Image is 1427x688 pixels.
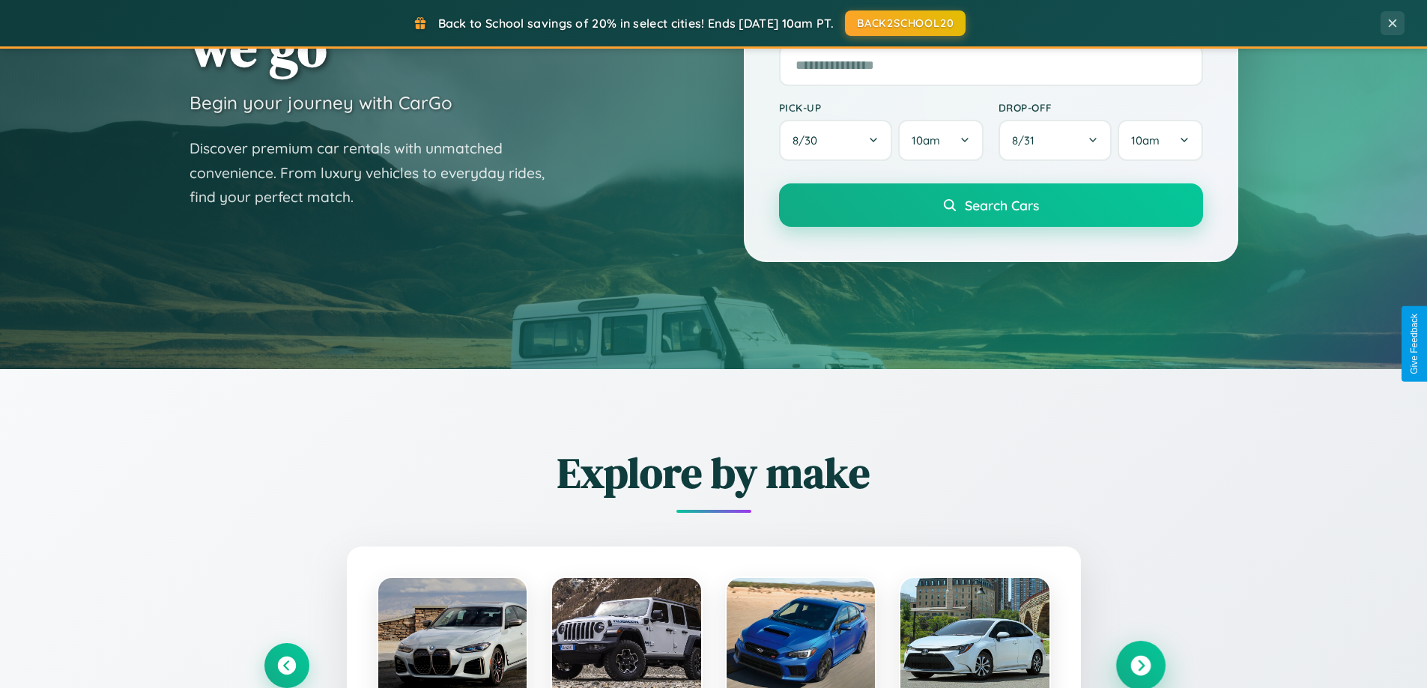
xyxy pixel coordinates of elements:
span: Back to School savings of 20% in select cities! Ends [DATE] 10am PT. [438,16,834,31]
span: 10am [912,133,940,147]
span: Search Cars [965,197,1039,213]
span: 8 / 30 [793,133,825,147]
span: 10am [1131,133,1160,147]
button: BACK2SCHOOL20 [845,10,966,36]
button: 8/31 [999,120,1112,161]
h2: Explore by make [264,444,1163,502]
button: Search Cars [779,183,1203,227]
p: Discover premium car rentals with unmatched convenience. From luxury vehicles to everyday rides, ... [190,136,564,210]
button: 8/30 [779,120,893,161]
button: 10am [898,120,983,161]
label: Drop-off [999,101,1203,114]
h3: Begin your journey with CarGo [190,91,452,114]
span: 8 / 31 [1012,133,1042,147]
button: 10am [1118,120,1202,161]
label: Pick-up [779,101,984,114]
div: Give Feedback [1409,314,1420,374]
